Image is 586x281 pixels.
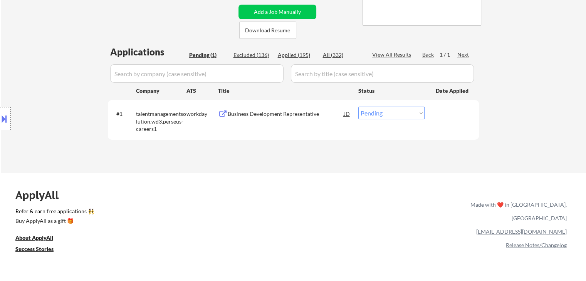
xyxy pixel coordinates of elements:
a: Buy ApplyAll as a gift 🎁 [15,217,92,226]
u: About ApplyAll [15,234,53,241]
div: Back [422,51,435,59]
input: Search by title (case sensitive) [291,64,474,83]
u: Success Stories [15,246,54,252]
div: Company [136,87,186,95]
a: Success Stories [15,245,64,254]
div: Applied (195) [278,51,316,59]
a: Release Notes/Changelog [506,242,567,248]
div: ATS [186,87,218,95]
a: About ApplyAll [15,234,64,243]
input: Search by company (case sensitive) [110,64,284,83]
button: Download Resume [239,22,296,39]
div: Buy ApplyAll as a gift 🎁 [15,218,92,224]
div: Next [457,51,470,59]
div: workday [186,110,218,118]
div: Business Development Representative [228,110,344,118]
button: Add a Job Manually [238,5,316,19]
a: Refer & earn free applications 👯‍♀️ [15,209,309,217]
div: Made with ❤️ in [GEOGRAPHIC_DATA], [GEOGRAPHIC_DATA] [467,198,567,225]
div: Title [218,87,351,95]
div: Date Applied [436,87,470,95]
div: Applications [110,47,186,57]
div: Status [358,84,425,97]
div: Pending (1) [189,51,228,59]
a: [EMAIL_ADDRESS][DOMAIN_NAME] [476,228,567,235]
div: JD [343,107,351,120]
div: 1 / 1 [440,51,457,59]
div: talentmanagementsolution.wd3.perseus-careers1 [136,110,186,133]
div: All (332) [323,51,361,59]
div: Excluded (136) [233,51,272,59]
div: View All Results [372,51,413,59]
div: ApplyAll [15,189,67,202]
